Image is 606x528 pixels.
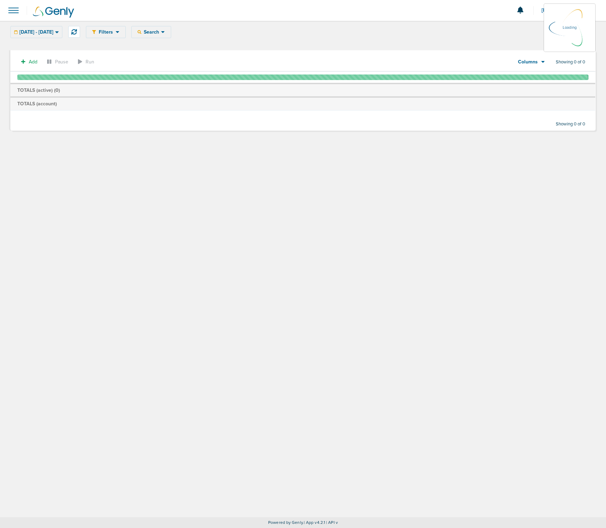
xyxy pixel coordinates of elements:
span: Add [29,59,37,65]
span: 0 [55,87,59,93]
span: | API v [326,520,338,525]
span: Showing 0 of 0 [556,59,585,65]
td: TOTALS (active) ( ) [10,83,595,97]
button: Add [17,57,41,67]
span: Showing 0 of 0 [556,121,585,127]
span: | App v4.2.1 [304,520,325,525]
img: Genly [33,7,74,18]
td: TOTALS (account) [10,97,595,110]
span: [PERSON_NAME] [542,8,585,13]
p: Loading [563,24,577,32]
